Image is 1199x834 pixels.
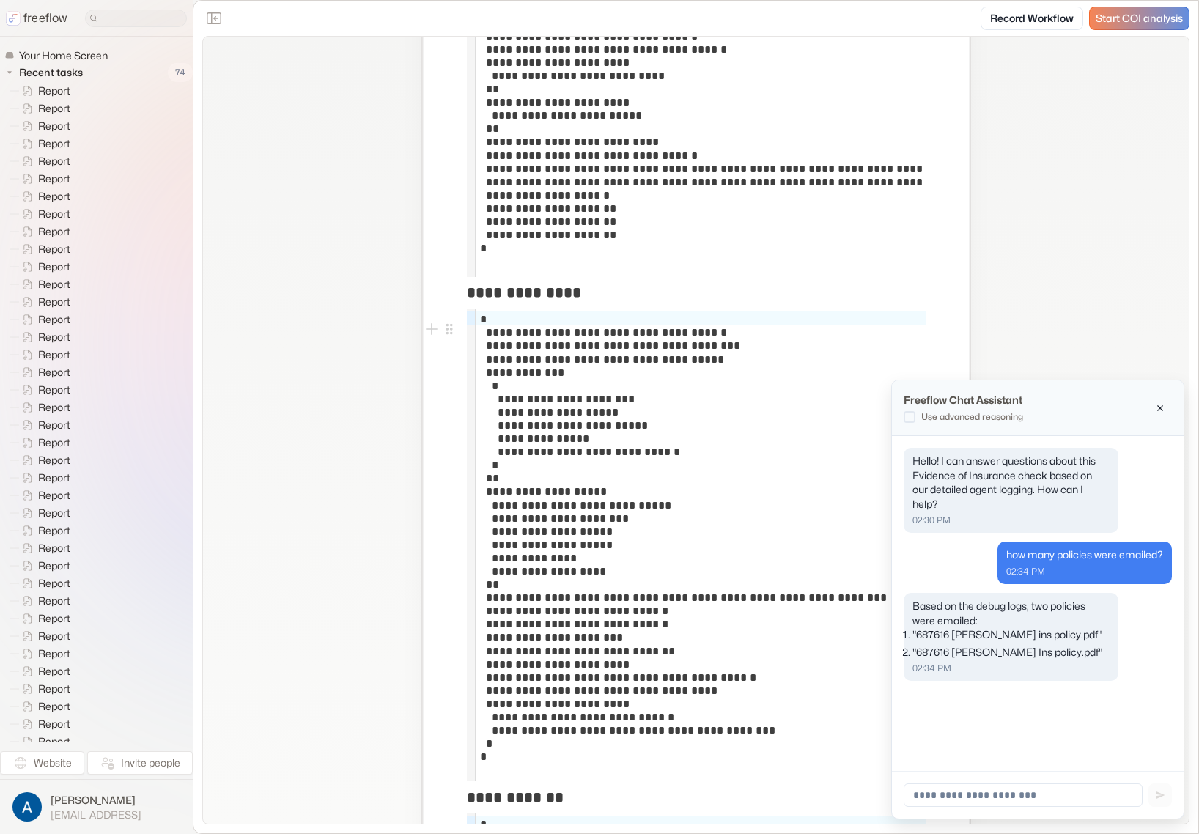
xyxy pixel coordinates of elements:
[10,240,76,258] a: Report
[35,189,75,204] span: Report
[10,399,76,416] a: Report
[10,170,76,188] a: Report
[35,435,75,450] span: Report
[10,100,76,117] a: Report
[921,410,1023,424] p: Use advanced reasoning
[912,645,1110,660] li: "687616 [PERSON_NAME] Ins policy.pdf"
[51,793,141,808] span: [PERSON_NAME]
[35,717,75,731] span: Report
[35,594,75,608] span: Report
[10,451,76,469] a: Report
[10,733,76,750] a: Report
[202,7,226,30] button: Close the sidebar
[10,293,76,311] a: Report
[35,277,75,292] span: Report
[35,383,75,397] span: Report
[912,599,1085,627] span: Based on the debug logs, two policies were emailed:
[23,10,67,27] p: freeflow
[35,453,75,468] span: Report
[35,664,75,679] span: Report
[10,715,76,733] a: Report
[10,575,76,592] a: Report
[35,488,75,503] span: Report
[35,506,75,520] span: Report
[51,808,141,822] span: [EMAIL_ADDRESS]
[10,504,76,522] a: Report
[35,611,75,626] span: Report
[35,734,75,749] span: Report
[35,400,75,415] span: Report
[10,434,76,451] a: Report
[10,592,76,610] a: Report
[168,63,193,82] span: 74
[10,311,76,328] a: Report
[35,523,75,538] span: Report
[10,223,76,240] a: Report
[440,320,458,338] button: Open block menu
[10,522,76,539] a: Report
[1089,7,1189,30] a: Start COI analysis
[10,152,76,170] a: Report
[35,629,75,643] span: Report
[10,364,76,381] a: Report
[35,330,75,344] span: Report
[10,487,76,504] a: Report
[35,347,75,362] span: Report
[1148,783,1172,807] button: Send message
[1006,548,1163,561] span: how many policies were emailed?
[35,470,75,485] span: Report
[1006,565,1163,578] p: 02:34 PM
[10,328,76,346] a: Report
[35,576,75,591] span: Report
[981,7,1083,30] a: Record Workflow
[35,242,75,257] span: Report
[10,82,76,100] a: Report
[12,792,42,822] img: profile
[912,514,1110,527] p: 02:30 PM
[35,646,75,661] span: Report
[10,663,76,680] a: Report
[904,392,1022,407] p: Freeflow Chat Assistant
[10,627,76,645] a: Report
[35,418,75,432] span: Report
[10,469,76,487] a: Report
[10,698,76,715] a: Report
[35,699,75,714] span: Report
[35,295,75,309] span: Report
[4,48,114,63] a: Your Home Screen
[912,627,1110,642] li: "687616 [PERSON_NAME] ins policy.pdf"
[35,312,75,327] span: Report
[35,682,75,696] span: Report
[16,65,87,80] span: Recent tasks
[35,207,75,221] span: Report
[10,117,76,135] a: Report
[1096,12,1183,25] span: Start COI analysis
[10,680,76,698] a: Report
[35,136,75,151] span: Report
[9,789,184,825] button: [PERSON_NAME][EMAIL_ADDRESS]
[35,101,75,116] span: Report
[10,258,76,276] a: Report
[6,10,67,27] a: freeflow
[1148,396,1172,420] button: Close chat
[4,64,89,81] button: Recent tasks
[10,346,76,364] a: Report
[10,645,76,663] a: Report
[35,558,75,573] span: Report
[35,541,75,556] span: Report
[10,539,76,557] a: Report
[35,171,75,186] span: Report
[10,381,76,399] a: Report
[87,751,193,775] button: Invite people
[10,135,76,152] a: Report
[10,188,76,205] a: Report
[912,662,1110,675] p: 02:34 PM
[16,48,112,63] span: Your Home Screen
[10,205,76,223] a: Report
[35,224,75,239] span: Report
[912,454,1096,510] span: Hello! I can answer questions about this Evidence of Insurance check based on our detailed agent ...
[10,557,76,575] a: Report
[35,259,75,274] span: Report
[10,416,76,434] a: Report
[10,276,76,293] a: Report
